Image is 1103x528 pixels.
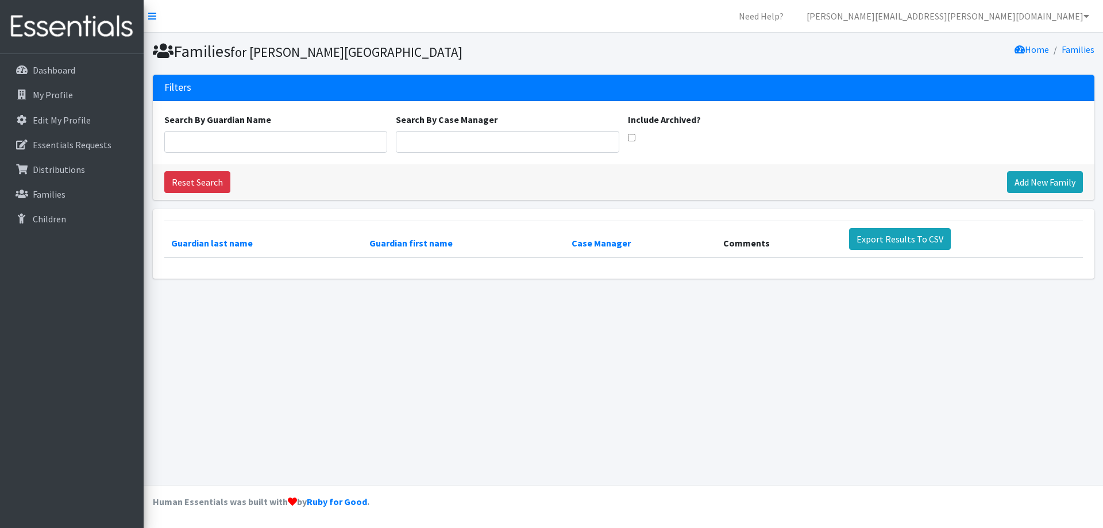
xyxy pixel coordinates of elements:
[33,114,91,126] p: Edit My Profile
[716,221,842,257] th: Comments
[171,237,253,249] a: Guardian last name
[33,64,75,76] p: Dashboard
[1062,44,1094,55] a: Families
[33,213,66,225] p: Children
[396,113,497,126] label: Search By Case Manager
[153,496,369,507] strong: Human Essentials was built with by .
[572,237,631,249] a: Case Manager
[164,82,191,94] h3: Filters
[5,133,139,156] a: Essentials Requests
[164,171,230,193] a: Reset Search
[33,188,65,200] p: Families
[33,89,73,101] p: My Profile
[797,5,1098,28] a: [PERSON_NAME][EMAIL_ADDRESS][PERSON_NAME][DOMAIN_NAME]
[33,139,111,151] p: Essentials Requests
[730,5,793,28] a: Need Help?
[5,59,139,82] a: Dashboard
[369,237,453,249] a: Guardian first name
[307,496,367,507] a: Ruby for Good
[5,83,139,106] a: My Profile
[153,41,619,61] h1: Families
[5,109,139,132] a: Edit My Profile
[1015,44,1049,55] a: Home
[5,158,139,181] a: Distributions
[5,183,139,206] a: Families
[230,44,462,60] small: for [PERSON_NAME][GEOGRAPHIC_DATA]
[164,113,271,126] label: Search By Guardian Name
[628,113,701,126] label: Include Archived?
[5,207,139,230] a: Children
[849,228,951,250] a: Export Results To CSV
[5,7,139,46] img: HumanEssentials
[33,164,85,175] p: Distributions
[1007,171,1083,193] a: Add New Family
